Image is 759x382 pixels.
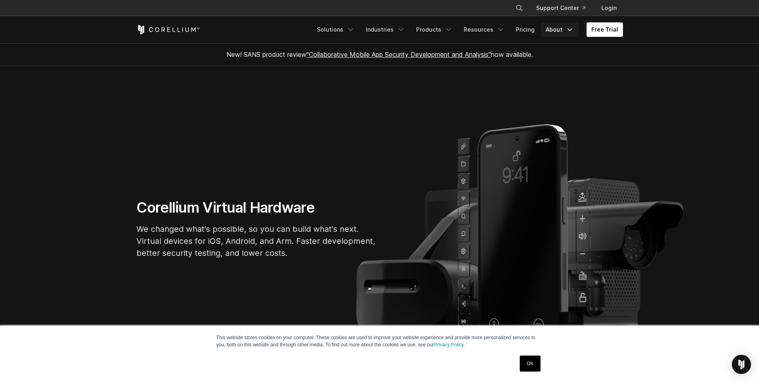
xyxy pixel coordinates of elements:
p: We changed what's possible, so you can build what's next. Virtual devices for iOS, Android, and A... [136,223,376,259]
a: "Collaborative Mobile App Security Development and Analysis" [306,50,491,58]
a: Industries [361,22,410,37]
a: About [541,22,579,37]
a: Corellium Home [136,25,200,34]
a: Privacy Policy. [434,342,465,348]
div: Navigation Menu [506,1,623,15]
span: New! SANS product review now available. [226,50,533,58]
a: Solutions [312,22,359,37]
div: Navigation Menu [312,22,623,37]
a: Pricing [511,22,539,37]
a: Login [595,1,623,15]
a: Support Center [530,1,592,15]
div: Open Intercom Messenger [732,355,751,374]
h1: Corellium Virtual Hardware [136,199,376,217]
a: Resources [459,22,509,37]
p: This website stores cookies on your computer. These cookies are used to improve your website expe... [216,334,543,348]
button: Search [512,1,527,15]
a: OK [520,356,540,372]
a: Products [411,22,457,37]
a: Free Trial [587,22,623,37]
